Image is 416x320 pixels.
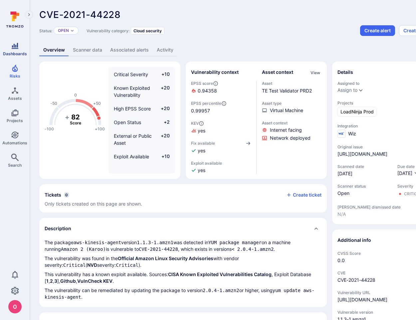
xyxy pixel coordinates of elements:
[45,201,142,207] span: Only tickets created on this page are shown.
[191,69,239,76] h2: Vulnerability context
[45,287,321,300] p: The vulnerability can be remediated by updating the package to version or higher, using .
[114,106,151,111] span: High EPSS Score
[65,113,70,121] tspan: +
[191,101,251,106] span: EPSS percentile
[337,87,357,93] button: Assign to
[87,262,97,268] a: NVD
[270,127,302,133] span: Click to view evidence
[39,184,327,213] section: tickets card
[191,161,222,166] span: Exploit available
[114,119,141,125] span: Open Status
[39,9,120,20] span: CVE-2021-44228
[262,69,293,76] h2: Asset context
[157,119,170,126] span: +2
[114,85,150,98] span: Known Exploited Vulnerability
[118,255,213,261] a: Official Amazon Linux Security Advisories
[10,74,20,79] span: Risks
[262,88,312,93] a: TE Test Validator PRD2
[8,300,22,313] div: oleg malkov
[157,105,170,112] span: +20
[39,28,52,33] span: Status:
[203,288,239,293] code: 2.0.4-1.amzn2
[157,153,170,160] span: +10
[77,278,112,284] a: VulnCheck KEV
[337,237,371,243] h2: Additional info
[337,277,375,283] a: CVE-2021-44228
[168,271,272,277] a: CISA Known Exploited Vulnerabilities Catalog
[198,167,205,174] span: yes
[131,27,164,35] div: Cloud security
[27,12,31,18] i: Expand navigation menu
[191,121,251,126] span: KEV
[114,133,152,146] span: External or Public Asset
[191,107,251,114] span: 0.99957
[62,113,89,126] g: The vulnerability score is based on the parameters defined in the settings
[309,70,321,75] button: View
[337,190,391,197] span: Open
[337,184,391,189] span: Scanner status
[71,113,80,121] tspan: 82
[25,11,33,19] button: Expand navigation menu
[157,84,170,98] span: +20
[153,44,177,56] a: Activity
[309,69,321,76] div: Click to view all asset context details
[198,127,205,134] span: yes
[232,246,274,252] code: < 2.0.4-1.amzn2
[198,87,217,94] span: 0.94358
[93,101,101,106] text: +50
[8,96,22,101] span: Assets
[64,192,69,198] span: 0
[262,120,322,125] span: Asset context
[191,81,251,86] span: EPSS score
[270,107,303,114] span: Virtual Machine
[50,278,53,284] a: 2
[116,262,138,268] code: Critical
[157,132,170,146] span: +20
[46,278,49,284] a: 1
[45,126,54,131] text: -100
[360,25,395,36] button: Create alert
[61,246,106,252] code: Amazon 2 (Karoo)
[397,170,412,176] span: [DATE]
[8,300,22,313] img: ACg8ocJcCe-YbLxGm5tc0PuNRxmgP8aEm0RBXn6duO8aeMVK9zjHhw=s96-c
[114,72,148,77] span: Critical Severity
[7,118,23,123] span: Projects
[114,154,149,159] span: Exploit Available
[39,218,327,239] div: Collapse description
[337,296,387,303] a: [URL][DOMAIN_NAME]
[337,151,387,157] a: [URL][DOMAIN_NAME]
[60,278,76,284] a: Github
[50,101,57,106] text: -50
[137,240,173,245] code: 1.1.3-1.amzn1
[3,51,27,56] span: Dashboards
[39,44,69,56] a: Overview
[208,240,262,245] code: YUM package manager
[340,108,374,115] span: LoadNinja Prod
[2,140,27,145] span: Automations
[45,192,61,198] h2: Tickets
[45,225,71,232] h2: Description
[45,288,314,300] code: yum update aws-kinesis-agent
[337,170,391,177] span: [DATE]
[74,93,77,98] text: 0
[45,255,321,268] p: The vulnerability was found in the with vendor severity: ( severity: ).
[45,271,321,284] p: This vulnerability has a known exploit available. Sources: , Exploit Database [ , , ], , .
[74,240,121,245] code: aws-kinesis-agent
[87,28,129,33] span: Vulnerability category:
[262,81,322,86] span: Asset
[58,28,69,33] button: Open
[262,101,322,106] span: Asset type
[95,126,105,131] text: +100
[337,69,353,76] h2: Details
[106,44,153,56] a: Associated alerts
[54,278,57,284] a: 3
[286,192,321,198] button: Create ticket
[198,147,205,154] span: yes
[69,44,106,56] a: Scanner data
[270,135,311,141] span: Click to view evidence
[70,120,81,125] text: Score
[157,71,170,78] span: +10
